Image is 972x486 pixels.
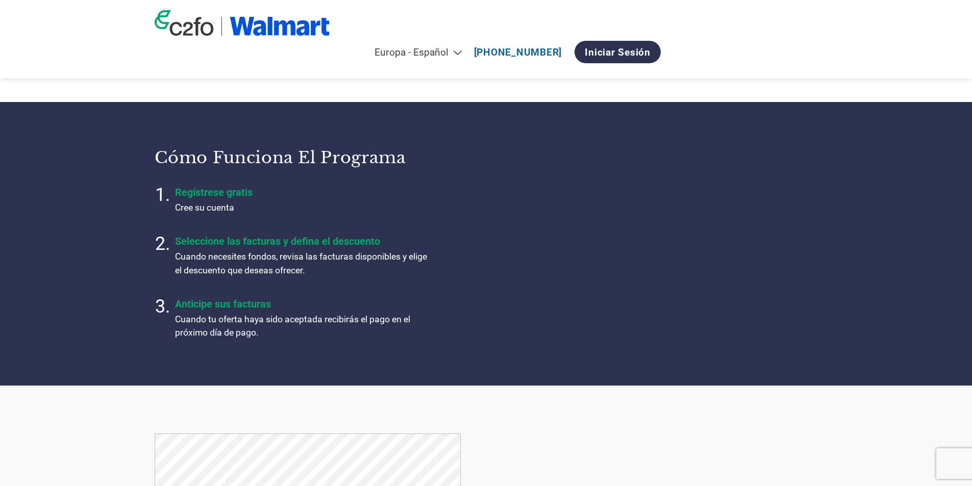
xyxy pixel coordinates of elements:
a: Iniciar sesión [575,41,661,63]
font: Cree su cuenta [175,202,234,213]
font: Cuando tu oferta haya sido aceptada recibirás el pago en el próximo día de pago. [175,314,410,338]
a: [PHONE_NUMBER] [474,46,562,58]
font: Seleccione las facturas y defina el descuento [175,235,380,247]
font: Anticipe sus facturas [175,298,271,310]
font: Iniciar sesión [585,46,651,58]
img: Walmart [230,17,330,36]
font: Regístrese gratis [175,186,253,198]
font: Cómo funciona el programa [155,147,406,168]
img: logotipo de c2fo [155,10,214,36]
font: Cuando necesites fondos, revisa las facturas disponibles y elige el descuento que deseas ofrecer. [175,251,427,275]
